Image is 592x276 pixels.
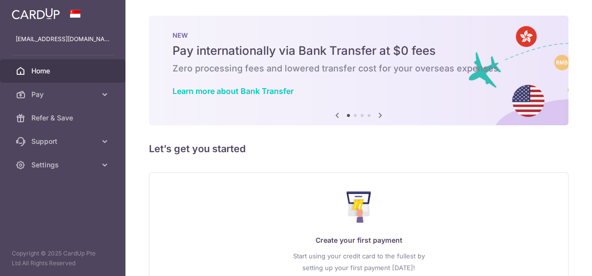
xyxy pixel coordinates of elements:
span: Support [31,137,96,146]
p: NEW [173,31,545,39]
h5: Pay internationally via Bank Transfer at $0 fees [173,43,545,59]
span: Settings [31,160,96,170]
span: Refer & Save [31,113,96,123]
p: Create your first payment [169,234,548,246]
h5: Let’s get you started [149,141,568,157]
p: [EMAIL_ADDRESS][DOMAIN_NAME] [16,34,110,44]
h6: Zero processing fees and lowered transfer cost for your overseas expenses [173,63,545,74]
img: Bank transfer banner [149,16,568,125]
span: Home [31,66,96,76]
a: Learn more about Bank Transfer [173,86,294,96]
span: Pay [31,90,96,99]
img: Make Payment [346,191,371,223]
img: CardUp [12,8,60,20]
p: Start using your credit card to the fullest by setting up your first payment [DATE]! [169,250,548,274]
